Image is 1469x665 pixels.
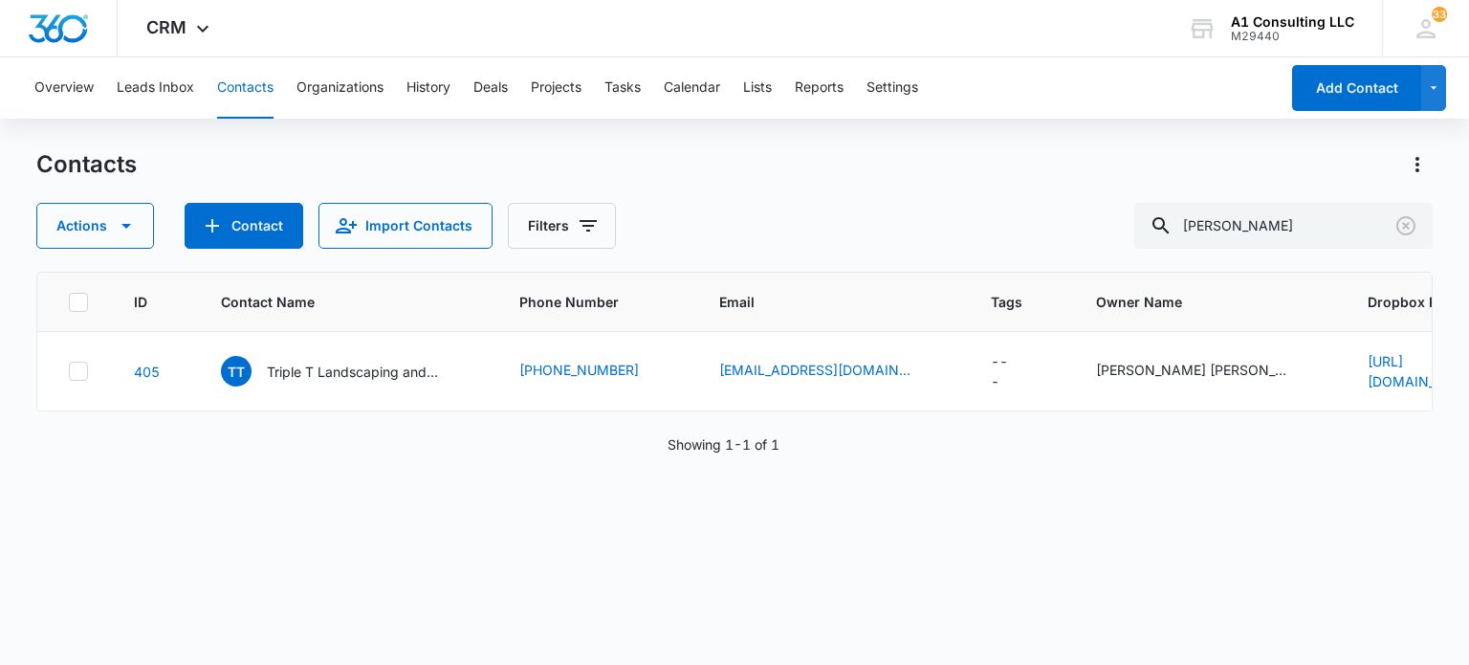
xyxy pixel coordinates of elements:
[473,57,508,119] button: Deals
[1231,14,1354,30] div: account name
[1402,149,1433,180] button: Actions
[146,17,186,37] span: CRM
[664,57,720,119] button: Calendar
[604,57,641,119] button: Tasks
[1231,30,1354,43] div: account id
[991,351,1016,391] div: ---
[1096,292,1322,312] span: Owner Name
[267,362,439,382] p: Triple T Landscaping and Demo LLC
[519,360,639,380] a: [PHONE_NUMBER]
[1134,203,1433,249] input: Search Contacts
[134,364,160,380] a: Navigate to contact details page for Triple T Landscaping and Demo LLC
[991,351,1050,391] div: Tags - - Select to Edit Field
[1432,7,1447,22] span: 33
[185,203,303,249] button: Add Contact
[1096,360,1287,380] div: [PERSON_NAME] [PERSON_NAME]
[668,434,779,454] p: Showing 1-1 of 1
[1391,211,1421,241] button: Clear
[1096,360,1322,383] div: Owner Name - Terrence Charles Brown - Select to Edit Field
[991,292,1022,312] span: Tags
[508,203,616,249] button: Filters
[36,150,137,179] h1: Contacts
[217,57,274,119] button: Contacts
[795,57,844,119] button: Reports
[117,57,194,119] button: Leads Inbox
[221,292,446,312] span: Contact Name
[866,57,918,119] button: Settings
[719,360,910,380] a: [EMAIL_ADDRESS][DOMAIN_NAME]
[36,203,154,249] button: Actions
[296,57,384,119] button: Organizations
[719,292,917,312] span: Email
[519,292,673,312] span: Phone Number
[34,57,94,119] button: Overview
[531,57,581,119] button: Projects
[406,57,450,119] button: History
[318,203,493,249] button: Import Contacts
[743,57,772,119] button: Lists
[519,360,673,383] div: Phone Number - 848-345-0631 - Select to Edit Field
[1432,7,1447,22] div: notifications count
[134,292,147,312] span: ID
[221,356,473,387] div: Contact Name - Triple T Landscaping and Demo LLC - Select to Edit Field
[221,356,252,387] span: TT
[719,360,945,383] div: Email - terrenceb0607@icloud.com - Select to Edit Field
[1292,65,1421,111] button: Add Contact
